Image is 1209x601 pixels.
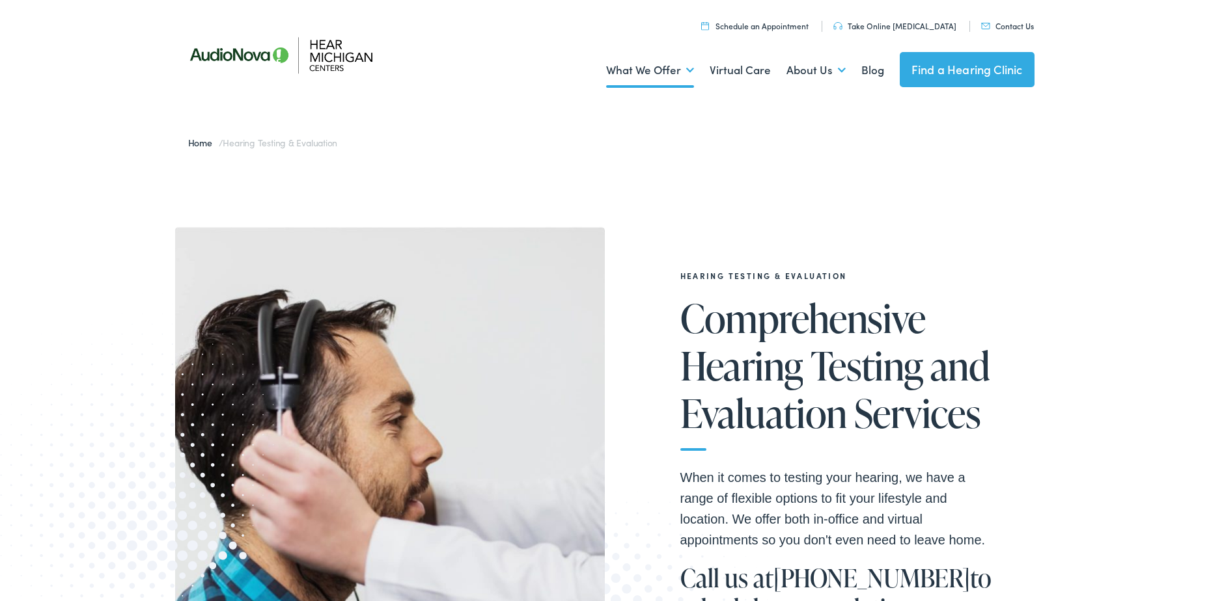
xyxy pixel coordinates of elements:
a: Find a Hearing Clinic [900,52,1035,87]
a: Home [188,136,219,149]
a: Contact Us [981,20,1034,31]
h2: Hearing Testing & Evaluation [680,271,993,280]
a: About Us [786,46,846,94]
span: Comprehensive [680,297,926,340]
span: Testing [811,344,923,387]
p: When it comes to testing your hearing, we have a range of flexible options to fit your lifestyle ... [680,467,993,550]
span: and [930,344,990,387]
a: [PHONE_NUMBER] [773,561,970,594]
a: Schedule an Appointment [701,20,809,31]
a: Take Online [MEDICAL_DATA] [833,20,956,31]
a: Virtual Care [710,46,771,94]
span: / [188,136,338,149]
span: Services [854,392,980,434]
a: What We Offer [606,46,694,94]
img: utility icon [701,21,709,30]
span: Evaluation [680,392,847,434]
span: Hearing [680,344,803,387]
span: Hearing Testing & Evaluation [223,136,337,149]
img: utility icon [833,22,842,30]
a: Blog [861,46,884,94]
img: utility icon [981,23,990,29]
